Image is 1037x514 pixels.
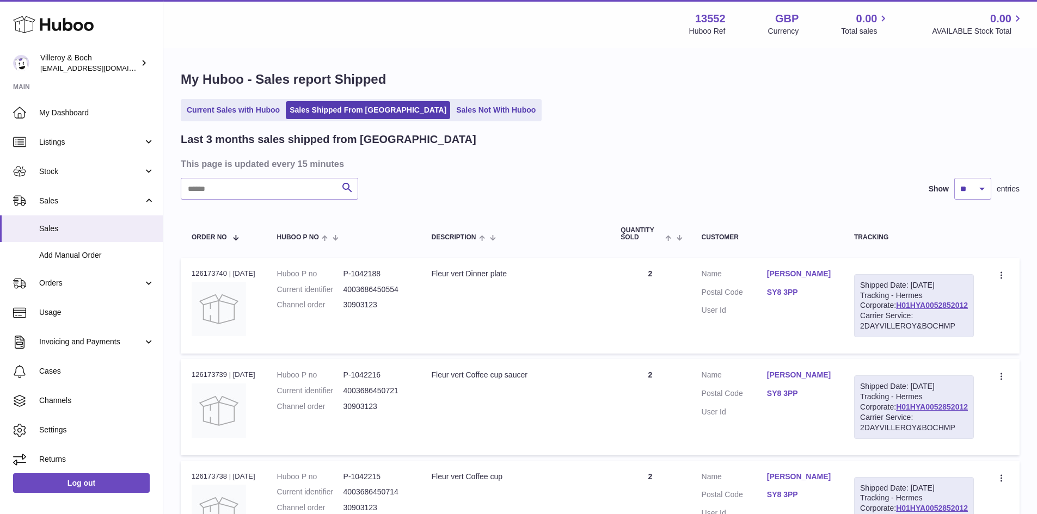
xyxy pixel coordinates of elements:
[702,287,767,300] dt: Postal Code
[277,234,319,241] span: Huboo P no
[39,366,155,376] span: Cases
[343,487,410,497] dd: 4003686450714
[192,234,227,241] span: Order No
[860,280,968,290] div: Shipped Date: [DATE]
[13,55,29,71] img: internalAdmin-13552@internal.huboo.com
[929,184,949,194] label: Show
[39,425,155,435] span: Settings
[689,26,726,36] div: Huboo Ref
[702,234,832,241] div: Customer
[39,137,143,147] span: Listings
[767,472,832,482] a: [PERSON_NAME]
[183,101,284,119] a: Current Sales with Huboo
[702,407,767,417] dt: User Id
[40,53,138,73] div: Villeroy & Boch
[997,184,1020,194] span: entries
[431,269,599,279] div: Fleur vert Dinner plate
[39,108,155,118] span: My Dashboard
[192,370,255,380] div: 126173739 | [DATE]
[854,375,974,438] div: Tracking - Hermes Corporate:
[277,487,343,497] dt: Current identifier
[767,370,832,380] a: [PERSON_NAME]
[343,386,410,396] dd: 4003686450721
[702,269,767,282] dt: Name
[767,269,832,279] a: [PERSON_NAME]
[39,196,143,206] span: Sales
[39,454,155,465] span: Returns
[343,472,410,482] dd: P-1042215
[860,381,968,392] div: Shipped Date: [DATE]
[431,472,599,482] div: Fleur vert Coffee cup
[181,132,476,147] h2: Last 3 months sales shipped from [GEOGRAPHIC_DATA]
[192,269,255,278] div: 126173740 | [DATE]
[695,11,726,26] strong: 13552
[767,287,832,298] a: SY8 3PP
[39,224,155,234] span: Sales
[277,401,343,412] dt: Channel order
[343,503,410,513] dd: 30903123
[40,64,160,72] span: [EMAIL_ADDRESS][DOMAIN_NAME]
[39,278,143,288] span: Orders
[702,490,767,503] dt: Postal Code
[702,388,767,401] dt: Postal Code
[277,472,343,482] dt: Huboo P no
[610,258,690,354] td: 2
[181,71,1020,88] h1: My Huboo - Sales report Shipped
[452,101,539,119] a: Sales Not With Huboo
[932,11,1024,36] a: 0.00 AVAILABLE Stock Total
[192,282,246,336] img: no-photo.jpg
[39,337,143,347] span: Invoicing and Payments
[277,300,343,310] dt: Channel order
[860,311,968,331] div: Carrier Service: 2DAYVILLEROY&BOCHMP
[854,234,974,241] div: Tracking
[896,504,968,512] a: H01HYA0052852012
[431,370,599,380] div: Fleur vert Coffee cup saucer
[192,383,246,438] img: no-photo.jpg
[343,370,410,380] dd: P-1042216
[767,388,832,399] a: SY8 3PP
[39,250,155,261] span: Add Manual Order
[702,305,767,315] dt: User Id
[39,307,155,318] span: Usage
[13,473,150,493] a: Log out
[702,472,767,485] dt: Name
[610,359,690,455] td: 2
[39,395,155,406] span: Channels
[841,26,889,36] span: Total sales
[621,227,662,241] span: Quantity Sold
[277,503,343,513] dt: Channel order
[277,370,343,380] dt: Huboo P no
[39,166,143,177] span: Stock
[343,300,410,310] dd: 30903123
[343,284,410,295] dd: 4003686450554
[343,269,410,279] dd: P-1042188
[767,490,832,500] a: SY8 3PP
[286,101,450,119] a: Sales Shipped From [GEOGRAPHIC_DATA]
[277,284,343,295] dt: Current identifier
[841,11,889,36] a: 0.00 Total sales
[277,269,343,279] dt: Huboo P no
[343,401,410,412] dd: 30903123
[856,11,878,26] span: 0.00
[896,301,968,309] a: H01HYA0052852012
[990,11,1011,26] span: 0.00
[775,11,799,26] strong: GBP
[702,370,767,383] dt: Name
[932,26,1024,36] span: AVAILABLE Stock Total
[768,26,799,36] div: Currency
[181,158,1017,170] h3: This page is updated every 15 minutes
[192,472,255,481] div: 126173738 | [DATE]
[896,402,968,411] a: H01HYA0052852012
[431,234,476,241] span: Description
[860,483,968,493] div: Shipped Date: [DATE]
[860,412,968,433] div: Carrier Service: 2DAYVILLEROY&BOCHMP
[854,274,974,337] div: Tracking - Hermes Corporate:
[277,386,343,396] dt: Current identifier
